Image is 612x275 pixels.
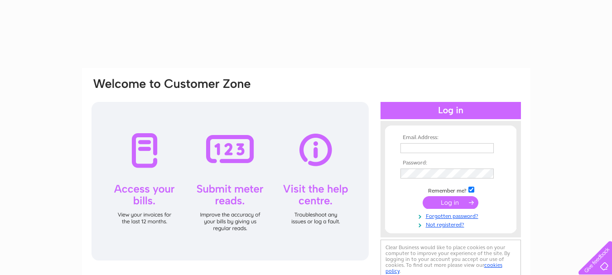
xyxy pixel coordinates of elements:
[386,262,502,274] a: cookies policy
[423,196,478,209] input: Submit
[398,185,503,194] td: Remember me?
[398,135,503,141] th: Email Address:
[398,160,503,166] th: Password:
[400,220,503,228] a: Not registered?
[400,211,503,220] a: Forgotten password?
